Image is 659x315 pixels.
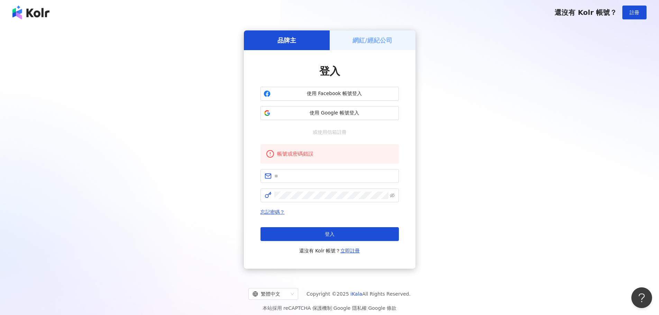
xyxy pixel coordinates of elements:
a: 立即註冊 [340,248,360,253]
div: 帳號或密碼錯誤 [277,150,393,158]
span: 使用 Facebook 帳號登入 [273,90,396,97]
span: 註冊 [630,10,639,15]
span: eye-invisible [390,193,395,198]
div: 繁體中文 [253,288,288,299]
a: Google 條款 [368,305,396,311]
span: 使用 Google 帳號登入 [273,110,396,117]
span: 登入 [319,65,340,77]
span: 登入 [325,231,335,237]
a: 忘記密碼？ [260,209,285,215]
span: 本站採用 reCAPTCHA 保護機制 [263,304,396,312]
span: | [332,305,333,311]
span: Copyright © 2025 All Rights Reserved. [306,290,411,298]
a: Google 隱私權 [333,305,367,311]
h5: 品牌主 [277,36,296,45]
span: | [367,305,368,311]
span: 還沒有 Kolr 帳號？ [299,247,360,255]
span: 還沒有 Kolr 帳號？ [555,8,617,17]
a: iKala [350,291,362,297]
button: 註冊 [622,6,647,19]
button: 使用 Facebook 帳號登入 [260,87,399,101]
button: 登入 [260,227,399,241]
span: 或使用信箱註冊 [308,128,351,136]
button: 使用 Google 帳號登入 [260,106,399,120]
h5: 網紅/經紀公司 [353,36,392,45]
img: logo [12,6,49,19]
iframe: Help Scout Beacon - Open [631,287,652,308]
